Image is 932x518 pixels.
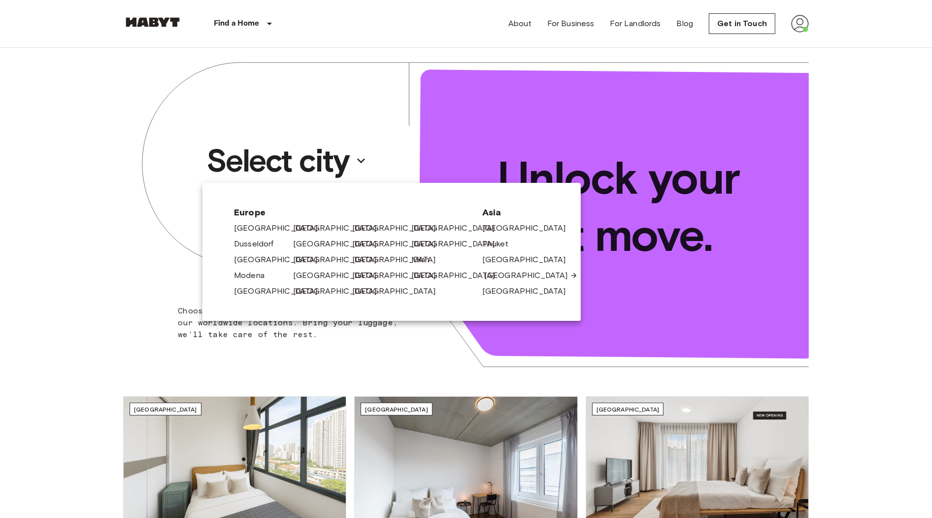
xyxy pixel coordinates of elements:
a: [GEOGRAPHIC_DATA] [293,222,387,234]
a: [GEOGRAPHIC_DATA] [352,270,446,281]
a: [GEOGRAPHIC_DATA] [293,270,387,281]
a: [GEOGRAPHIC_DATA] [484,270,578,281]
a: [GEOGRAPHIC_DATA] [482,254,576,266]
a: Milan [411,254,440,266]
a: Phuket [482,238,518,250]
a: [GEOGRAPHIC_DATA] [482,285,576,297]
a: [GEOGRAPHIC_DATA] [352,285,446,297]
a: [GEOGRAPHIC_DATA] [234,285,328,297]
a: [GEOGRAPHIC_DATA] [411,270,505,281]
a: [GEOGRAPHIC_DATA] [293,254,387,266]
a: [GEOGRAPHIC_DATA] [234,254,328,266]
span: Europe [234,207,466,218]
a: Modena [234,270,274,281]
a: [GEOGRAPHIC_DATA] [482,222,576,234]
a: [GEOGRAPHIC_DATA] [234,222,328,234]
span: Asia [482,207,549,218]
a: [GEOGRAPHIC_DATA] [352,222,446,234]
a: [GEOGRAPHIC_DATA] [352,238,446,250]
a: [GEOGRAPHIC_DATA] [293,238,387,250]
a: Dusseldorf [234,238,284,250]
a: [GEOGRAPHIC_DATA] [411,222,505,234]
a: [GEOGRAPHIC_DATA] [352,254,446,266]
a: [GEOGRAPHIC_DATA] [411,238,505,250]
a: [GEOGRAPHIC_DATA] [293,285,387,297]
